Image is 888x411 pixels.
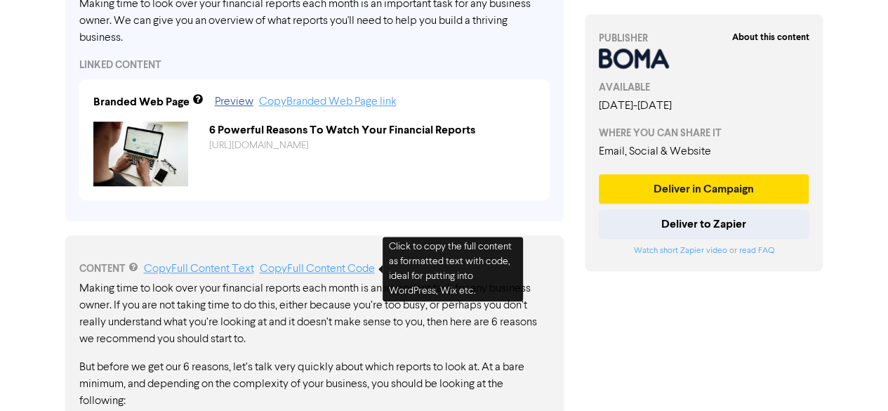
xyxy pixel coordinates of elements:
[599,143,809,160] div: Email, Social & Website
[599,126,809,141] div: WHERE YOU CAN SHARE IT
[599,98,809,115] div: [DATE] - [DATE]
[599,80,809,95] div: AVAILABLE
[599,31,809,46] div: PUBLISHER
[818,344,888,411] iframe: Chat Widget
[144,263,254,275] a: Copy Full Content Text
[260,263,375,275] a: Copy Full Content Code
[93,93,190,110] div: Branded Web Page
[79,261,550,278] div: CONTENT
[79,58,550,72] div: LINKED CONTENT
[199,138,546,153] div: https://public2.bomamarketing.com/cp/7gyUESZGKkYcXl6iYwOsc7?sa=qG3jTZFb
[599,244,809,257] div: or
[599,174,809,204] button: Deliver in Campaign
[599,209,809,239] button: Deliver to Zapier
[79,280,550,348] p: Making time to look over your financial reports each month is an important task for any business ...
[215,96,253,107] a: Preview
[633,247,727,255] a: Watch short Zapier video
[209,141,309,150] a: [URL][DOMAIN_NAME]
[79,359,550,410] p: But before we get our 6 reasons, let’s talk very quickly about which reports to look at. At a bar...
[731,32,809,43] strong: About this content
[199,122,546,138] div: 6 Powerful Reasons To Watch Your Financial Reports
[738,247,774,255] a: read FAQ
[259,96,397,107] a: Copy Branded Web Page link
[383,237,523,301] div: Click to copy the full content as formatted text with code, ideal for putting into WordPress, Wix...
